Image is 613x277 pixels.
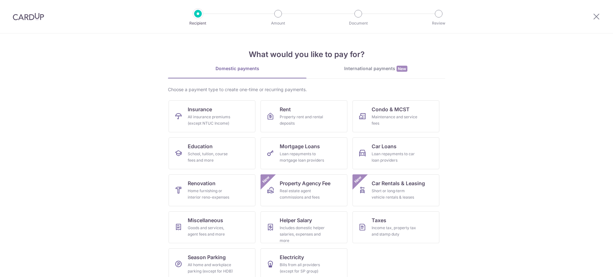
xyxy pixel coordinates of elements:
span: New [397,66,407,72]
a: Car Rentals & LeasingShort or long‑term vehicle rentals & leasesNew [352,174,439,206]
span: Education [188,142,213,150]
div: Domestic payments [168,65,306,72]
div: Property rent and rental deposits [280,114,326,127]
a: MiscellaneousGoods and services, agent fees and more [169,211,255,243]
p: Recipient [174,20,222,26]
a: InsuranceAll insurance premiums (except NTUC Income) [169,100,255,132]
div: Loan repayments to mortgage loan providers [280,151,326,164]
span: Season Parking [188,253,226,261]
span: Electricity [280,253,304,261]
span: Car Rentals & Leasing [372,179,425,187]
div: Includes domestic helper salaries, expenses and more [280,225,326,244]
span: Miscellaneous [188,216,223,224]
div: Loan repayments to car loan providers [372,151,418,164]
div: School, tuition, course fees and more [188,151,234,164]
div: Short or long‑term vehicle rentals & leases [372,188,418,200]
div: Real estate agent commissions and fees [280,188,326,200]
span: New [353,174,363,185]
span: Condo & MCST [372,106,410,113]
div: All insurance premiums (except NTUC Income) [188,114,234,127]
a: EducationSchool, tuition, course fees and more [169,137,255,169]
div: Home furnishing or interior reno-expenses [188,188,234,200]
a: Mortgage LoansLoan repayments to mortgage loan providers [261,137,347,169]
span: Rent [280,106,291,113]
span: Renovation [188,179,216,187]
span: Taxes [372,216,386,224]
iframe: Opens a widget where you can find more information [572,258,607,274]
p: Document [335,20,382,26]
span: Car Loans [372,142,397,150]
a: Car LoansLoan repayments to car loan providers [352,137,439,169]
span: Mortgage Loans [280,142,320,150]
div: Maintenance and service fees [372,114,418,127]
div: Goods and services, agent fees and more [188,225,234,237]
a: Helper SalaryIncludes domestic helper salaries, expenses and more [261,211,347,243]
span: Property Agency Fee [280,179,330,187]
div: Income tax, property tax and stamp duty [372,225,418,237]
a: TaxesIncome tax, property tax and stamp duty [352,211,439,243]
span: Insurance [188,106,212,113]
div: Choose a payment type to create one-time or recurring payments. [168,86,445,93]
a: Property Agency FeeReal estate agent commissions and feesNew [261,174,347,206]
div: All home and workplace parking (except for HDB) [188,262,234,274]
a: RentProperty rent and rental deposits [261,100,347,132]
a: Condo & MCSTMaintenance and service fees [352,100,439,132]
div: International payments [306,65,445,72]
a: RenovationHome furnishing or interior reno-expenses [169,174,255,206]
img: CardUp [13,13,44,20]
div: Bills from all providers (except for SP group) [280,262,326,274]
h4: What would you like to pay for? [168,49,445,60]
span: Helper Salary [280,216,312,224]
span: New [261,174,271,185]
p: Amount [254,20,302,26]
p: Review [415,20,462,26]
